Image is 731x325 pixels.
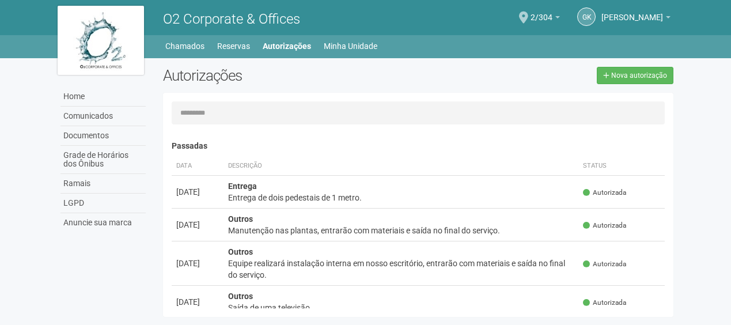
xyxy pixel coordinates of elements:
[324,38,377,54] a: Minha Unidade
[228,192,574,203] div: Entrega de dois pedestais de 1 metro.
[601,14,671,24] a: [PERSON_NAME]
[176,296,219,308] div: [DATE]
[224,157,579,176] th: Descrição
[263,38,311,54] a: Autorizações
[577,7,596,26] a: GK
[172,142,665,150] h4: Passadas
[228,225,574,236] div: Manutenção nas plantas, entrarão com materiais e saída no final do serviço.
[176,219,219,230] div: [DATE]
[228,247,253,256] strong: Outros
[60,213,146,232] a: Anuncie sua marca
[163,11,300,27] span: O2 Corporate & Offices
[583,298,626,308] span: Autorizada
[228,258,574,281] div: Equipe realizará instalação interna em nosso escritório, entrarão com materiais e saída no final ...
[583,259,626,269] span: Autorizada
[60,107,146,126] a: Comunicados
[228,302,574,313] div: Saída de uma televisão.
[583,188,626,198] span: Autorizada
[172,157,224,176] th: Data
[228,182,257,191] strong: Entrega
[60,146,146,174] a: Grade de Horários dos Ônibus
[531,2,552,22] span: 2/304
[217,38,250,54] a: Reservas
[60,126,146,146] a: Documentos
[60,87,146,107] a: Home
[611,71,667,80] span: Nova autorização
[597,67,673,84] a: Nova autorização
[163,67,410,84] h2: Autorizações
[583,221,626,230] span: Autorizada
[165,38,204,54] a: Chamados
[228,292,253,301] strong: Outros
[60,174,146,194] a: Ramais
[578,157,665,176] th: Status
[58,6,144,75] img: logo.jpg
[531,14,560,24] a: 2/304
[601,2,663,22] span: Gleice Kelly
[60,194,146,213] a: LGPD
[176,186,219,198] div: [DATE]
[228,214,253,224] strong: Outros
[176,258,219,269] div: [DATE]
